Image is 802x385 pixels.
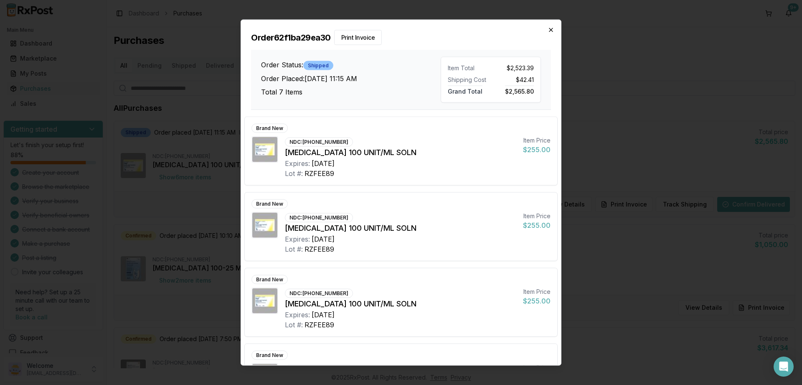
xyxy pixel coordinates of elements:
[251,123,288,133] div: Brand New
[285,168,303,178] div: Lot #:
[285,137,353,146] div: NDC: [PHONE_NUMBER]
[305,319,334,329] div: RZFEE89
[251,30,551,45] h2: Order 62f1ba29ea30
[494,75,534,84] div: $42.41
[285,158,310,168] div: Expires:
[252,137,277,162] img: Fiasp 100 UNIT/ML SOLN
[312,234,335,244] div: [DATE]
[448,75,487,84] div: Shipping Cost
[312,158,335,168] div: [DATE]
[285,309,310,319] div: Expires:
[285,244,303,254] div: Lot #:
[312,309,335,319] div: [DATE]
[251,350,288,360] div: Brand New
[523,136,551,144] div: Item Price
[523,363,551,371] div: Item Price
[305,168,334,178] div: RZFEE89
[252,288,277,313] img: Fiasp 100 UNIT/ML SOLN
[303,61,333,70] div: Shipped
[523,212,551,220] div: Item Price
[252,212,277,237] img: Fiasp 100 UNIT/ML SOLN
[494,64,534,72] div: $2,523.39
[285,234,310,244] div: Expires:
[523,296,551,306] div: $255.00
[285,319,303,329] div: Lot #:
[251,199,288,208] div: Brand New
[285,288,353,298] div: NDC: [PHONE_NUMBER]
[334,30,382,45] button: Print Invoice
[285,213,353,222] div: NDC: [PHONE_NUMBER]
[285,222,516,234] div: [MEDICAL_DATA] 100 UNIT/ML SOLN
[523,220,551,230] div: $255.00
[251,275,288,284] div: Brand New
[305,244,334,254] div: RZFEE89
[285,146,516,158] div: [MEDICAL_DATA] 100 UNIT/ML SOLN
[523,144,551,154] div: $255.00
[448,85,482,94] span: Grand Total
[261,87,441,97] h3: Total 7 Items
[261,59,441,70] h3: Order Status:
[448,64,487,72] div: Item Total
[505,85,534,94] span: $2,565.80
[523,287,551,296] div: Item Price
[285,298,516,309] div: [MEDICAL_DATA] 100 UNIT/ML SOLN
[285,364,353,373] div: NDC: [PHONE_NUMBER]
[261,73,441,83] h3: Order Placed: [DATE] 11:15 AM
